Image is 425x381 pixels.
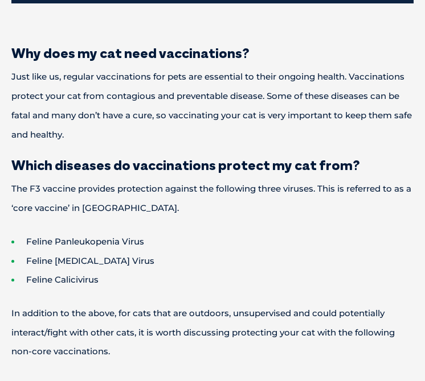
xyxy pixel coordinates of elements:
[11,232,414,251] li: Feline Panleukopenia Virus
[11,304,414,361] p: In addition to the above, for cats that are outdoors, unsupervised and could potentially interact...
[11,251,414,271] li: Feline [MEDICAL_DATA] Virus
[11,46,414,60] h2: Why does my cat need vaccinations?
[11,270,414,289] li: Feline Calicivirus
[11,67,414,144] p: Just like us, regular vaccinations for pets are essential to their ongoing health. Vaccinations p...
[11,158,414,172] h2: Which diseases do vaccinations protect my cat from?
[11,179,414,218] p: The F3 vaccine provides protection against the following three viruses. This is referred to as a ...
